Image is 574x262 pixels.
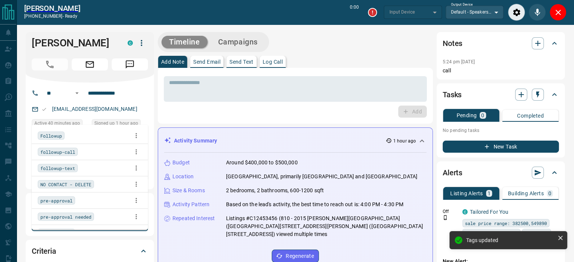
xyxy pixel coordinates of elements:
[456,113,477,118] p: Pending
[443,89,462,101] h2: Tasks
[32,119,88,130] div: Wed Oct 15 2025
[172,173,194,181] p: Location
[470,209,508,215] a: Tailored For You
[34,120,80,127] span: Active 40 minutes ago
[525,229,548,237] span: beds: 2-2
[226,215,426,238] p: Listings #C12453456 (810 - 2015 [PERSON_NAME][GEOGRAPHIC_DATA] ([GEOGRAPHIC_DATA][STREET_ADDRESS]...
[488,191,491,196] p: 1
[229,59,254,64] p: Send Text
[52,106,137,112] a: [EMAIL_ADDRESS][DOMAIN_NAME]
[263,59,283,64] p: Log Call
[32,245,56,257] h2: Criteria
[350,4,359,21] p: 0:00
[465,229,518,237] span: size range: 540,1318
[172,201,209,208] p: Activity Pattern
[393,138,416,144] p: 1 hour ago
[443,208,458,215] p: Off
[40,148,75,156] span: followup-call
[226,201,403,208] p: Based on the lead's activity, the best time to reach out is: 4:00 PM - 4:30 PM
[193,59,220,64] p: Send Email
[443,164,559,182] div: Alerts
[40,197,72,204] span: pre-approval
[94,120,138,127] span: Signed up 1 hour ago
[443,125,559,136] p: No pending tasks
[40,229,72,237] span: has an agent
[446,6,503,18] div: Default - Speakers (2- Realtek(R) Audio)
[24,13,80,20] p: [PHONE_NUMBER] -
[172,187,205,195] p: Size & Rooms
[443,215,448,220] svg: Push Notification Only
[450,191,483,196] p: Listing Alerts
[443,67,559,75] p: call
[443,167,462,179] h2: Alerts
[529,4,546,21] div: Mute
[226,187,324,195] p: 2 bedrooms, 2 bathrooms, 600-1200 sqft
[40,213,91,221] span: pre-approval needed
[443,34,559,52] div: Notes
[226,173,417,181] p: [GEOGRAPHIC_DATA], primarily [GEOGRAPHIC_DATA] and [GEOGRAPHIC_DATA]
[128,40,133,46] div: condos.ca
[462,209,468,215] div: condos.ca
[72,89,82,98] button: Open
[174,137,217,145] p: Activity Summary
[40,181,91,188] span: NO CONTACT - DELETE
[24,4,80,13] a: [PERSON_NAME]
[40,164,75,172] span: followup-text
[451,2,472,7] label: Output Device
[32,58,68,70] span: Call
[465,219,547,227] span: sale price range: 382500,549890
[508,191,544,196] p: Building Alerts
[172,215,215,222] p: Repeated Interest
[443,37,462,49] h2: Notes
[172,159,190,167] p: Budget
[40,132,62,139] span: Followup
[162,36,208,48] button: Timeline
[72,58,108,70] span: Email
[466,237,554,243] div: Tags updated
[112,58,148,70] span: Message
[164,134,426,148] div: Activity Summary1 hour ago
[508,4,525,21] div: Audio Settings
[481,113,484,118] p: 0
[211,36,265,48] button: Campaigns
[443,86,559,104] div: Tasks
[549,4,566,21] div: Close
[42,107,47,112] svg: Email Valid
[226,159,298,167] p: Around $400,000 to $500,000
[443,59,475,64] p: 5:24 pm [DATE]
[517,113,544,118] p: Completed
[548,191,551,196] p: 0
[65,14,78,19] span: ready
[32,242,148,260] div: Criteria
[92,119,148,130] div: Wed Oct 15 2025
[32,37,116,49] h1: [PERSON_NAME]
[443,141,559,153] button: New Task
[135,219,145,230] button: Close
[161,59,184,64] p: Add Note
